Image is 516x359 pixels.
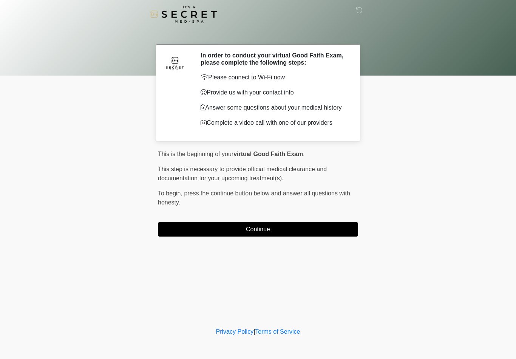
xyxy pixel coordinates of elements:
[201,103,347,112] p: Answer some questions about your medical history
[164,52,186,74] img: Agent Avatar
[255,328,300,335] a: Terms of Service
[201,73,347,82] p: Please connect to Wi-Fi now
[158,190,350,206] span: press the continue button below and answer all questions with honesty.
[303,151,304,157] span: .
[158,190,184,197] span: To begin,
[158,222,358,237] button: Continue
[233,151,303,157] strong: virtual Good Faith Exam
[216,328,254,335] a: Privacy Policy
[158,151,233,157] span: This is the beginning of your
[150,6,217,23] img: It's A Secret Med Spa Logo
[158,166,327,181] span: This step is necessary to provide official medical clearance and documentation for your upcoming ...
[253,328,255,335] a: |
[201,88,347,97] p: Provide us with your contact info
[201,52,347,66] h2: In order to conduct your virtual Good Faith Exam, please complete the following steps:
[201,118,347,127] p: Complete a video call with one of our providers
[152,27,364,41] h1: ‎ ‎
